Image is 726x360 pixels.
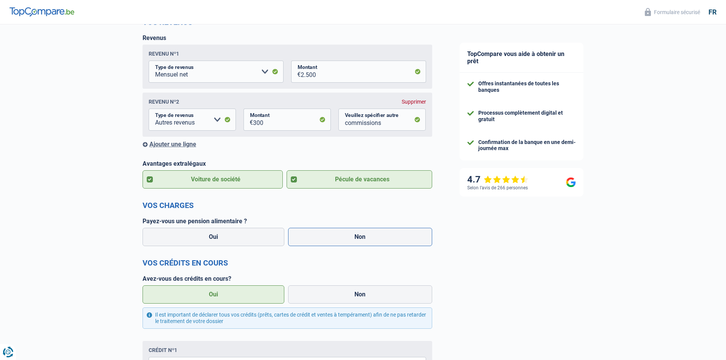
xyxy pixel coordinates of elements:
div: Revenu nº1 [149,51,179,57]
div: fr [708,8,716,16]
div: Supprimer [402,99,426,105]
div: 4.7 [467,174,529,185]
div: Offres instantanées de toutes les banques [478,80,576,93]
label: Non [288,228,432,246]
label: Payez-vous une pension alimentaire ? [143,218,432,225]
span: € [244,109,253,131]
input: Veuillez préciser [338,109,426,131]
label: Voiture de société [143,170,283,189]
label: Non [288,285,432,304]
div: Selon l’avis de 266 personnes [467,185,528,190]
img: TopCompare Logo [10,7,74,16]
div: Confirmation de la banque en une demi-journée max [478,139,576,152]
label: Avez-vous des crédits en cours? [143,275,432,282]
label: Avantages extralégaux [143,160,432,167]
div: Revenu nº2 [149,99,179,105]
h2: Vos charges [143,201,432,210]
div: Processus complètement digital et gratuit [478,110,576,123]
span: € [291,61,301,83]
div: TopCompare vous aide à obtenir un prêt [460,43,583,73]
label: Pécule de vacances [287,170,432,189]
h2: Vos crédits en cours [143,258,432,267]
div: Crédit nº1 [149,347,177,353]
label: Oui [143,228,285,246]
label: Revenus [143,34,166,42]
button: Formulaire sécurisé [640,6,705,18]
div: Ajouter une ligne [143,141,432,148]
div: Il est important de déclarer tous vos crédits (prêts, cartes de crédit et ventes à tempérament) a... [143,307,432,329]
label: Oui [143,285,285,304]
